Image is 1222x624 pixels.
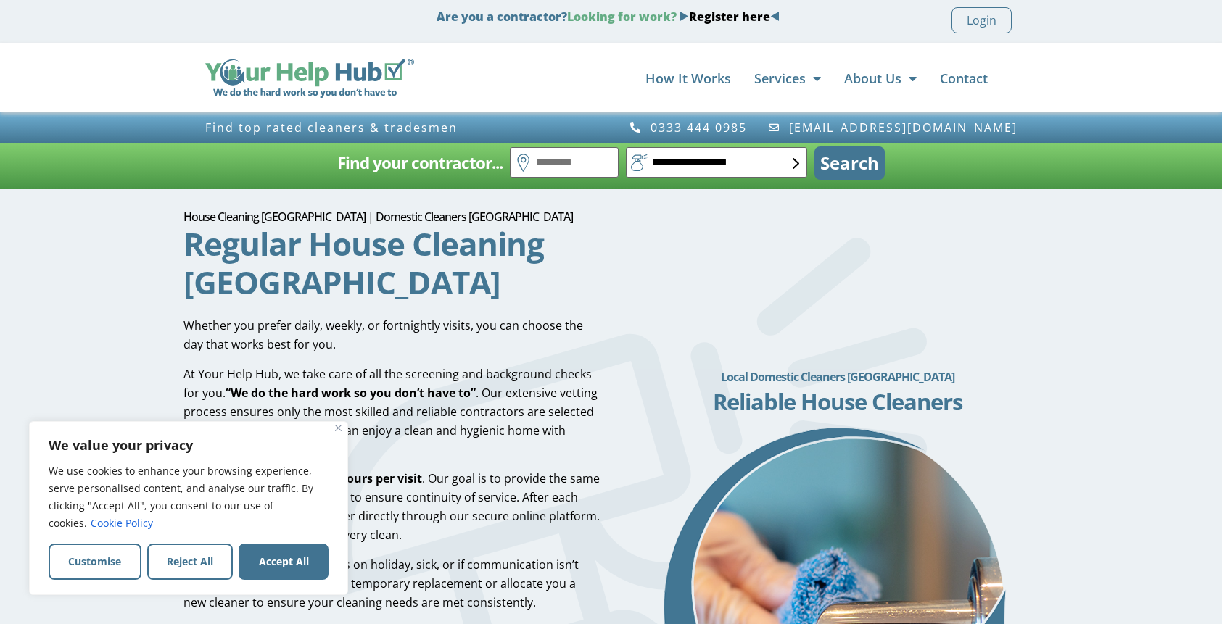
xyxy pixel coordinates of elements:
a: 0333 444 0985 [629,121,748,134]
p: We use cookies to enhance your browsing experience, serve personalised content, and analyse our t... [49,462,329,532]
span: [EMAIL_ADDRESS][DOMAIN_NAME] [785,121,1017,134]
strong: Are you a contractor? [437,9,780,25]
nav: Menu [429,64,987,93]
img: Blue Arrow - Right [680,12,689,21]
img: Blue Arrow - Left [770,12,780,21]
strong: “We do the hard work so you don’t have to” [226,385,476,401]
a: Services [754,64,821,93]
a: Cookie Policy [90,515,154,531]
a: Register here [689,9,770,25]
h2: Find your contractor... [337,149,503,178]
a: How It Works [645,64,731,93]
p: Whether you prefer daily, weekly, or fortnightly visits, you can choose the day that works best f... [183,316,601,354]
p: Rest assured, if your cleaner is on holiday, sick, or if communication isn’t effective, we can ar... [183,555,601,612]
span: Looking for work? [567,9,677,25]
img: select-box-form.svg [793,158,799,169]
button: Search [814,146,885,180]
button: Accept All [239,544,329,580]
button: Customise [49,544,141,580]
button: Reject All [147,544,234,580]
a: Login [951,7,1012,33]
h3: Reliable House Cleaners [637,391,1039,413]
p: We require a . Our goal is to provide the same cleaner for regular customers to ensure continuity... [183,469,601,544]
img: Your Help Hub Wide Logo [205,59,415,98]
span: Login [967,11,996,30]
a: Contact [940,64,988,93]
p: At Your Help Hub, we take care of all the screening and background checks for you. . Our extensiv... [183,365,601,459]
h1: House Cleaning [GEOGRAPHIC_DATA] | Domestic Cleaners [GEOGRAPHIC_DATA] [183,211,601,222]
a: About Us [844,64,917,93]
h2: Regular House Cleaning [GEOGRAPHIC_DATA] [183,225,559,301]
h3: Find top rated cleaners & tradesmen [205,121,604,134]
img: Close [335,425,342,431]
h2: Local Domestic Cleaners [GEOGRAPHIC_DATA] [637,362,1039,391]
p: We value your privacy [49,436,329,454]
span: 0333 444 0985 [647,121,747,134]
a: [EMAIL_ADDRESS][DOMAIN_NAME] [767,121,1017,134]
